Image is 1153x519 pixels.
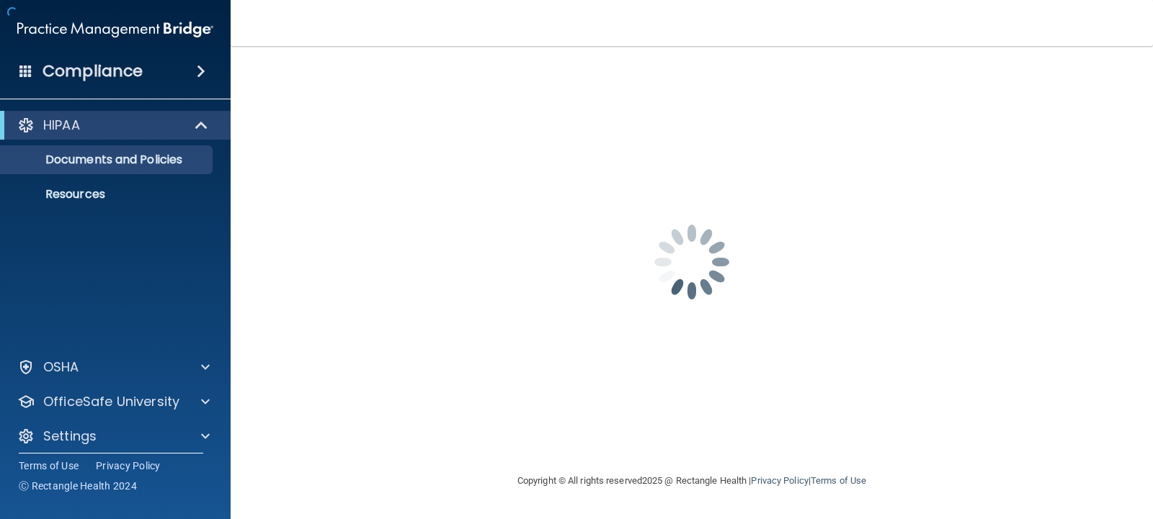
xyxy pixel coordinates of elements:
p: Documents and Policies [9,153,206,167]
a: Privacy Policy [96,459,161,473]
span: Ⓒ Rectangle Health 2024 [19,479,137,493]
a: OfficeSafe University [17,393,210,410]
p: Resources [9,187,206,202]
p: HIPAA [43,117,80,134]
h4: Compliance [43,61,143,81]
img: PMB logo [17,15,213,44]
a: Terms of Use [19,459,79,473]
iframe: Drift Widget Chat Controller [904,430,1136,488]
a: HIPAA [17,117,209,134]
p: OSHA [43,358,79,376]
a: Terms of Use [811,475,866,486]
a: Settings [17,428,210,445]
p: OfficeSafe University [43,393,179,410]
img: spinner.e123f6fc.gif [620,190,764,334]
a: Privacy Policy [751,475,808,486]
p: Settings [43,428,97,445]
a: OSHA [17,358,210,376]
div: Copyright © All rights reserved 2025 @ Rectangle Health | | [429,458,955,504]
